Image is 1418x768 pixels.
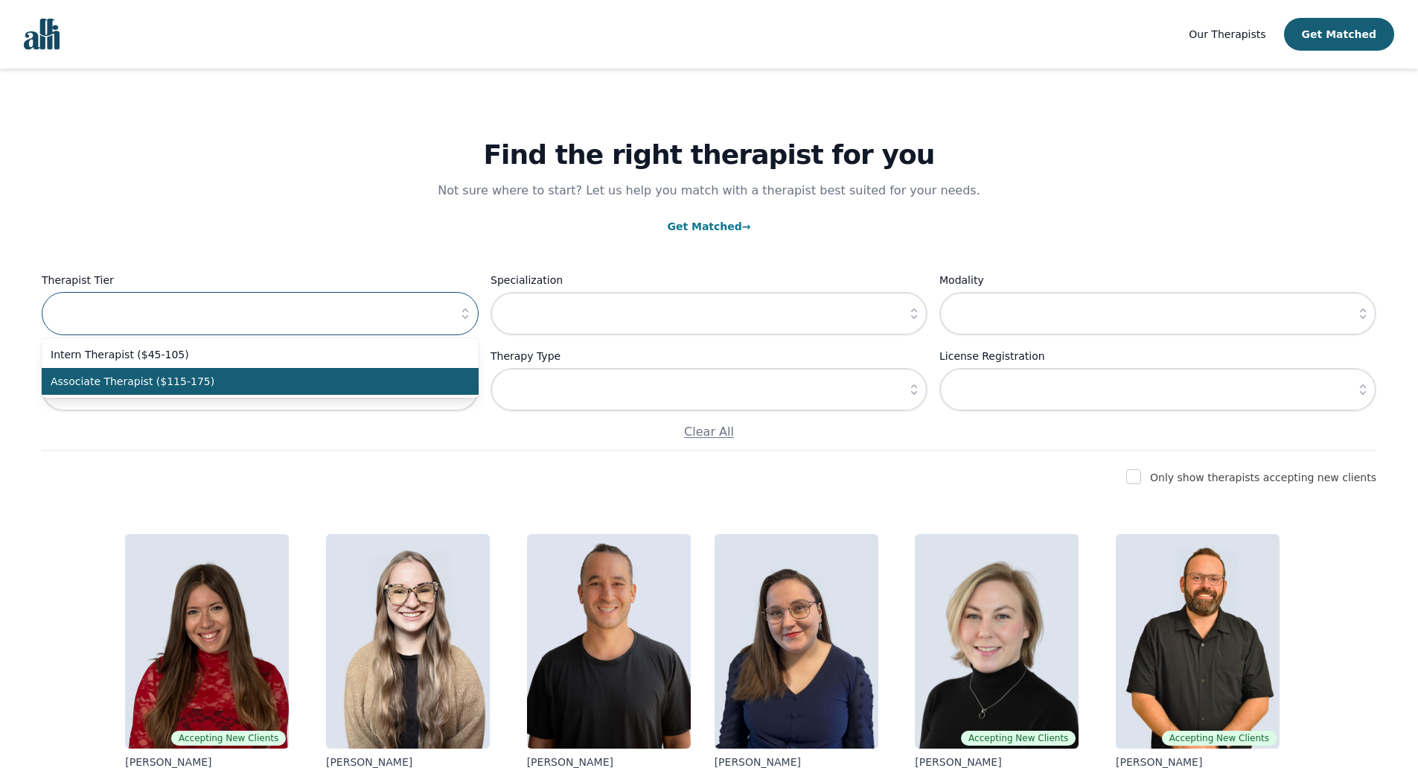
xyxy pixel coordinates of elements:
span: Accepting New Clients [961,731,1076,746]
h1: Find the right therapist for you [42,140,1376,170]
button: Get Matched [1284,18,1394,51]
img: Josh_Cadieux [1116,534,1280,749]
label: Specialization [491,271,927,289]
img: Faith_Woodley [326,534,490,749]
label: Therapy Type [491,347,927,365]
label: Therapist Tier [42,271,479,289]
img: Vanessa_McCulloch [715,534,878,749]
img: Kavon_Banejad [527,534,691,749]
img: Alisha_Levine [125,534,289,749]
a: Our Therapists [1189,25,1265,43]
img: Jocelyn_Crawford [915,534,1079,749]
p: Clear All [42,423,1376,441]
img: alli logo [24,19,60,50]
label: Only show therapists accepting new clients [1150,472,1376,483]
span: → [742,220,751,232]
span: Accepting New Clients [171,731,286,746]
span: Intern Therapist ($45-105) [51,347,452,362]
span: Our Therapists [1189,28,1265,40]
span: Associate Therapist ($115-175) [51,374,452,389]
span: Accepting New Clients [1162,731,1277,746]
p: Not sure where to start? Let us help you match with a therapist best suited for your needs. [424,182,995,200]
label: License Registration [939,347,1376,365]
label: Modality [939,271,1376,289]
a: Get Matched [667,220,750,232]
